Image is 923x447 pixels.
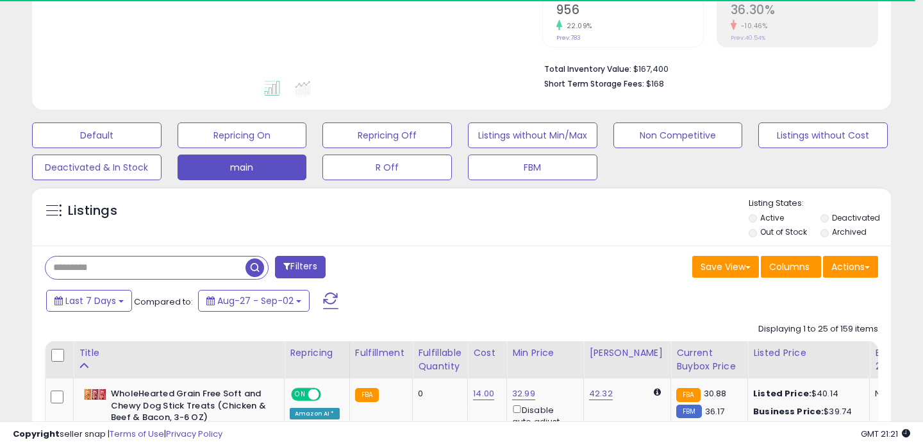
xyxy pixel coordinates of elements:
button: Deactivated & In Stock [32,155,162,180]
div: $39.74 [753,406,860,417]
label: Active [760,212,784,223]
div: 0 [418,388,458,400]
div: Amazon AI * [290,408,340,419]
label: Archived [832,226,867,237]
span: Aug-27 - Sep-02 [217,294,294,307]
button: Repricing Off [322,122,452,148]
div: Fulfillable Quantity [418,346,462,373]
b: Total Inventory Value: [544,63,631,74]
small: 22.09% [562,21,592,31]
button: Listings without Min/Max [468,122,597,148]
div: Title [79,346,279,360]
button: Save View [692,256,759,278]
div: N/A [875,388,917,400]
div: Disable auto adjust min [512,403,574,440]
a: 32.99 [512,387,535,400]
div: Current Buybox Price [676,346,742,373]
div: [PERSON_NAME] [589,346,665,360]
button: Actions [823,256,878,278]
button: Non Competitive [613,122,743,148]
div: Displaying 1 to 25 of 159 items [758,323,878,335]
a: 14.00 [473,387,494,400]
span: $168 [646,78,664,90]
small: Prev: 783 [556,34,581,42]
small: Prev: 40.54% [731,34,765,42]
h2: 36.30% [731,3,877,20]
div: Fulfillment [355,346,407,360]
p: Listing States: [749,198,892,210]
button: Repricing On [178,122,307,148]
div: Listed Price [753,346,864,360]
b: Listed Price: [753,387,811,400]
button: Default [32,122,162,148]
h2: 956 [556,3,703,20]
b: Short Term Storage Fees: [544,78,644,89]
div: BB Share 24h. [875,346,922,373]
a: Privacy Policy [166,428,222,440]
label: Deactivated [832,212,880,223]
div: Min Price [512,346,578,360]
button: Aug-27 - Sep-02 [198,290,310,312]
span: Last 7 Days [65,294,116,307]
small: FBA [676,388,700,402]
label: Out of Stock [760,226,807,237]
span: OFF [319,389,340,400]
span: ON [292,389,308,400]
button: Filters [275,256,325,278]
h5: Listings [68,202,117,220]
b: WholeHearted Grain Free Soft and Chewy Dog Stick Treats (Chicken & Beef & Bacon, 3-6 OZ) [111,388,267,427]
a: Terms of Use [110,428,164,440]
span: 36.17 [705,405,725,417]
button: main [178,155,307,180]
small: -10.46% [736,21,768,31]
button: R Off [322,155,452,180]
div: Repricing [290,346,344,360]
button: FBM [468,155,597,180]
span: 2025-09-10 21:21 GMT [861,428,910,440]
button: Columns [761,256,821,278]
small: FBM [676,405,701,418]
img: 41x4M+BhwgL._SL40_.jpg [82,389,108,400]
div: seller snap | | [13,428,222,441]
span: 30.88 [704,387,727,400]
div: $40.14 [753,388,860,400]
div: Cost [473,346,501,360]
a: 42.32 [589,387,613,400]
span: Compared to: [134,296,193,308]
small: FBA [355,388,379,402]
span: Columns [769,260,810,273]
li: $167,400 [544,60,869,76]
strong: Copyright [13,428,60,440]
b: Business Price: [753,405,824,417]
button: Last 7 Days [46,290,132,312]
button: Listings without Cost [758,122,888,148]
